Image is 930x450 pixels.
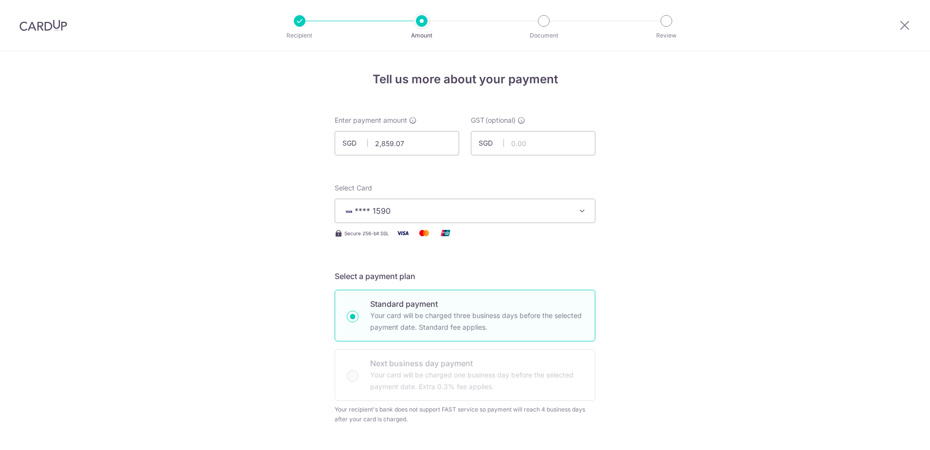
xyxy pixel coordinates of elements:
p: Your card will be charged three business days before the selected payment date. Standard fee appl... [370,310,583,333]
img: Visa [393,227,412,239]
p: Recipient [264,31,336,40]
h4: Tell us more about your payment [335,71,595,88]
span: SGD [479,138,504,148]
p: Review [630,31,702,40]
p: Document [508,31,580,40]
p: Standard payment [370,298,583,310]
span: SGD [342,138,368,148]
span: Enter payment amount [335,115,407,125]
img: Union Pay [436,227,455,239]
h5: Select a payment plan [335,270,595,282]
span: translation missing: en.payables.payment_networks.credit_card.summary.labels.select_card [335,184,372,192]
input: 0.00 [335,131,459,155]
img: VISA [343,208,355,215]
span: Secure 256-bit SSL [344,229,389,237]
img: CardUp [19,19,67,31]
p: Amount [386,31,458,40]
input: 0.00 [471,131,595,155]
span: GST [471,115,484,125]
img: Mastercard [414,227,434,239]
span: (optional) [485,115,516,125]
div: Your recipient's bank does not support FAST service so payment will reach 4 business days after y... [335,405,595,424]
